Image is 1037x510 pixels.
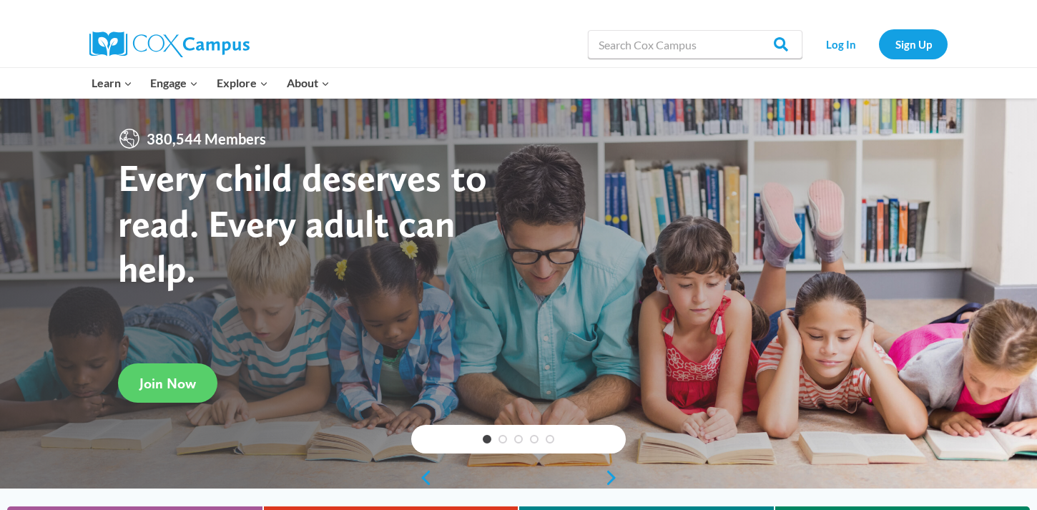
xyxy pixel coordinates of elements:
[514,435,523,443] a: 3
[287,74,330,92] span: About
[810,29,872,59] a: Log In
[139,375,196,392] span: Join Now
[498,435,507,443] a: 2
[879,29,948,59] a: Sign Up
[118,155,487,291] strong: Every child deserves to read. Every adult can help.
[810,29,948,59] nav: Secondary Navigation
[82,68,338,98] nav: Primary Navigation
[217,74,268,92] span: Explore
[588,30,802,59] input: Search Cox Campus
[89,31,250,57] img: Cox Campus
[141,127,272,150] span: 380,544 Members
[411,469,433,486] a: previous
[411,464,626,492] div: content slider buttons
[604,469,626,486] a: next
[150,74,198,92] span: Engage
[92,74,132,92] span: Learn
[118,363,217,403] a: Join Now
[546,435,554,443] a: 5
[530,435,539,443] a: 4
[483,435,491,443] a: 1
